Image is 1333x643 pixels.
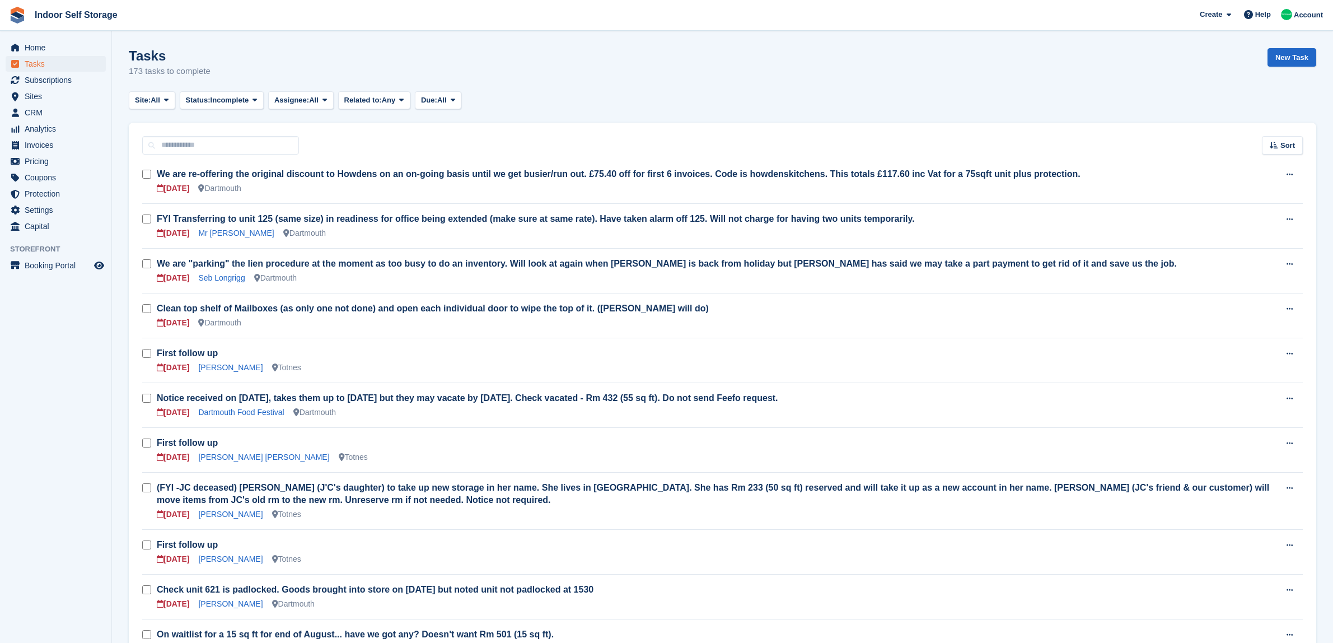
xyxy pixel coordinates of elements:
[157,540,218,549] a: First follow up
[6,202,106,218] a: menu
[198,555,263,563] a: [PERSON_NAME]
[6,258,106,273] a: menu
[198,510,263,519] a: [PERSON_NAME]
[25,56,92,72] span: Tasks
[25,121,92,137] span: Analytics
[25,137,92,153] span: Invoices
[1281,9,1292,20] img: Helen Nicholls
[1255,9,1271,20] span: Help
[1200,9,1222,20] span: Create
[25,72,92,88] span: Subscriptions
[309,95,319,106] span: All
[92,259,106,272] a: Preview store
[272,553,301,565] div: Totnes
[272,598,315,610] div: Dartmouth
[157,438,218,448] a: First follow up
[6,40,106,55] a: menu
[135,95,151,106] span: Site:
[129,91,175,110] button: Site: All
[198,453,329,462] a: [PERSON_NAME] [PERSON_NAME]
[268,91,334,110] button: Assignee: All
[437,95,447,106] span: All
[211,95,249,106] span: Incomplete
[6,105,106,120] a: menu
[157,598,189,610] div: [DATE]
[6,72,106,88] a: menu
[157,169,1081,179] a: We are re-offering the original discount to Howdens on an on-going basis until we get busier/run ...
[157,304,709,313] a: Clean top shelf of Mailboxes (as only one not done) and open each individual door to wipe the top...
[157,553,189,565] div: [DATE]
[198,363,263,372] a: [PERSON_NAME]
[10,244,111,255] span: Storefront
[254,272,297,284] div: Dartmouth
[157,451,189,463] div: [DATE]
[25,186,92,202] span: Protection
[1267,48,1316,67] a: New Task
[6,56,106,72] a: menu
[6,170,106,185] a: menu
[157,259,1177,268] a: We are "parking" the lien procedure at the moment as too busy to do an inventory. Will look at ag...
[157,483,1269,505] a: (FYI -JC deceased) [PERSON_NAME] (J'C's daughter) to take up new storage in her name. She lives i...
[198,273,245,282] a: Seb Longrigg
[129,65,211,78] p: 173 tasks to complete
[25,202,92,218] span: Settings
[157,214,915,223] a: FYI Transferring to unit 125 (same size) in readiness for office being extended (make sure at sam...
[339,451,368,463] div: Totnes
[180,91,264,110] button: Status: Incomplete
[415,91,461,110] button: Due: All
[157,317,189,329] div: [DATE]
[198,408,284,417] a: Dartmouth Food Festival
[1280,140,1295,151] span: Sort
[157,393,778,403] a: Notice received on [DATE], takes them up to [DATE] but they may vacate by [DATE]. Check vacated -...
[344,95,382,106] span: Related to:
[157,630,554,639] a: On waitlist for a 15 sq ft for end of August... have we got any? Doesn't want Rm 501 (15 sq ft).
[272,509,301,520] div: Totnes
[25,218,92,234] span: Capital
[198,599,263,608] a: [PERSON_NAME]
[157,585,593,594] a: Check unit 621 is padlocked. Goods brought into store on [DATE] but noted unit not padlocked at 1530
[198,229,274,237] a: Mr [PERSON_NAME]
[6,186,106,202] a: menu
[382,95,396,106] span: Any
[338,91,410,110] button: Related to: Any
[6,88,106,104] a: menu
[30,6,122,24] a: Indoor Self Storage
[1294,10,1323,21] span: Account
[129,48,211,63] h1: Tasks
[9,7,26,24] img: stora-icon-8386f47178a22dfd0bd8f6a31ec36ba5ce8667c1dd55bd0f319d3a0aa187defe.svg
[157,509,189,520] div: [DATE]
[6,121,106,137] a: menu
[421,95,437,106] span: Due:
[198,317,241,329] div: Dartmouth
[274,95,309,106] span: Assignee:
[151,95,160,106] span: All
[293,407,336,418] div: Dartmouth
[198,183,241,194] div: Dartmouth
[6,153,106,169] a: menu
[25,88,92,104] span: Sites
[157,362,189,374] div: [DATE]
[25,170,92,185] span: Coupons
[25,258,92,273] span: Booking Portal
[157,272,189,284] div: [DATE]
[272,362,301,374] div: Totnes
[283,227,326,239] div: Dartmouth
[186,95,211,106] span: Status:
[25,40,92,55] span: Home
[6,137,106,153] a: menu
[157,407,189,418] div: [DATE]
[157,348,218,358] a: First follow up
[157,183,189,194] div: [DATE]
[25,105,92,120] span: CRM
[6,218,106,234] a: menu
[25,153,92,169] span: Pricing
[157,227,189,239] div: [DATE]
